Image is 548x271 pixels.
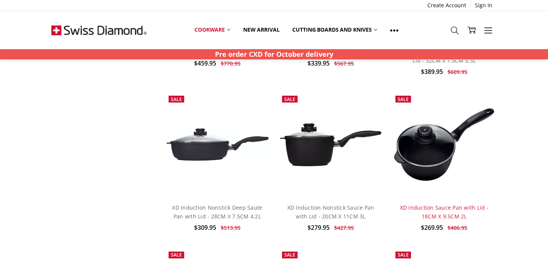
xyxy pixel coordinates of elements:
[334,224,354,231] span: $427.95
[237,21,286,38] a: New arrival
[392,92,497,197] a: XD Induction Sauce Pan with Lid - 18CM X 9.5CM 2L
[307,223,330,232] span: $279.95
[398,252,409,258] span: Sale
[286,21,384,38] a: Cutting boards and knives
[421,67,443,76] span: $389.95
[221,224,241,231] span: $513.95
[448,68,467,75] span: $609.95
[278,92,383,197] a: XD Induction Nonstick Sauce Pan with Lid - 20CM X 11CM 3L
[278,122,383,168] img: XD Induction Nonstick Sauce Pan with Lid - 20CM X 11CM 3L
[307,59,330,67] span: $339.95
[334,60,354,67] span: $567.95
[392,106,497,183] img: XD Induction Sauce Pan with Lid - 18CM X 9.5CM 2L
[171,96,182,103] span: Sale
[284,96,295,103] span: Sale
[194,223,216,232] span: $309.95
[221,60,241,67] span: $770.95
[51,11,147,49] img: Free Shipping On Every Order
[165,127,270,162] img: XD Induction Nonstick Deep Saute Pan with Lid - 28CM X 7.5CM 4.2L
[188,21,237,38] a: Cookware
[287,204,374,220] a: XD Induction Nonstick Sauce Pan with Lid - 20CM X 11CM 3L
[215,50,333,59] strong: Pre order CXD for October delivery
[194,59,216,67] span: $459.95
[398,96,409,103] span: Sale
[421,223,443,232] span: $269.95
[384,21,405,38] a: Show All
[400,204,489,220] a: XD Induction Sauce Pan with Lid - 18CM X 9.5CM 2L
[171,252,182,258] span: Sale
[165,92,270,197] a: XD Induction Nonstick Deep Saute Pan with Lid - 28CM X 7.5CM 4.2L
[284,252,295,258] span: Sale
[172,204,262,220] a: XD Induction Nonstick Deep Saute Pan with Lid - 28CM X 7.5CM 4.2L
[448,224,467,231] span: $406.95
